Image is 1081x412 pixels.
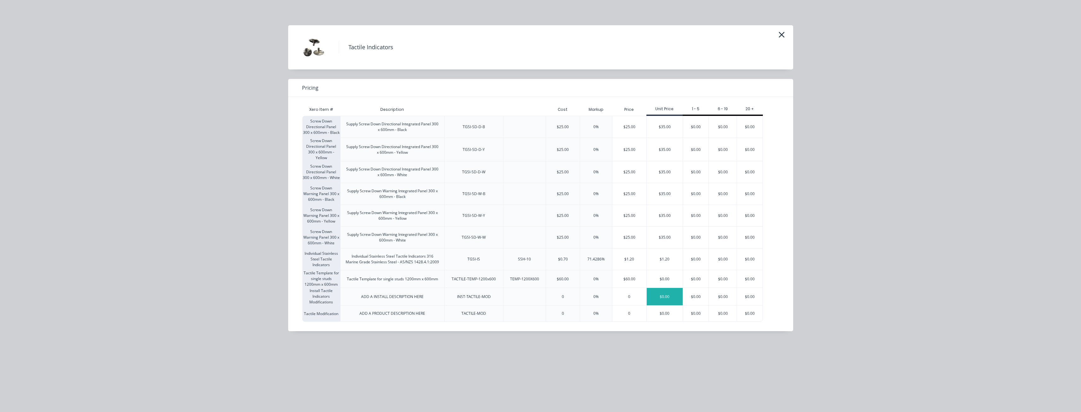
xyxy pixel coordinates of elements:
div: $0.00 [737,183,763,205]
div: Supply Screw Down Directional Integrated Panel 300 x 600mm - Black [346,121,439,133]
div: $25.00 [612,205,646,226]
div: Supply Screw Down Warning Integrated Panel 300 x 600mm - White [346,232,439,243]
div: 0% [593,191,599,197]
h4: Tactile Indicators [339,41,403,53]
div: Supply Screw Down Directional Integrated Panel 300 x 600mm - Yellow [346,144,439,155]
div: $25.00 [557,235,569,240]
div: $0.00 [683,161,709,183]
div: 0 [612,306,646,321]
div: $25.00 [612,138,646,161]
div: $35.00 [647,227,683,248]
div: $0.00 [737,138,763,161]
div: TGSI-SD-D-B [463,124,485,130]
div: $35.00 [647,161,683,183]
div: TGSI-SD-W-B [462,191,485,197]
div: $1.20 [612,248,646,270]
div: $0.00 [737,205,763,226]
div: Tactile Modification [302,305,340,322]
div: 0 [612,288,646,305]
div: Cost [546,103,580,116]
div: Screw Down Directional Panel 300 x 600mm - Black [302,116,340,138]
div: $35.00 [647,116,683,138]
div: Screw Down Warning Panel 300 x 600mm - White [302,226,340,248]
div: ADD A PRODUCT DESCRIPTION HERE [359,311,425,316]
div: 0% [593,124,599,130]
img: Tactile Indicators [298,32,329,63]
div: $0.00 [737,227,763,248]
div: $0.00 [683,116,709,138]
div: Tactile Template for single studs 1200mm x 600mm [347,276,438,282]
div: ADD A INSTALL DESCRIPTION HERE [361,294,424,300]
div: $25.00 [612,161,646,183]
div: $0.00 [683,138,709,161]
div: $0.00 [737,161,763,183]
div: Screw Down Warning Panel 300 x 600mm - Yellow [302,205,340,226]
div: $0.00 [709,161,737,183]
div: $25.00 [612,116,646,138]
div: $0.00 [683,288,709,305]
div: INST-TACTILE-MOD [457,294,491,300]
div: 0% [593,235,599,240]
div: $0.00 [709,306,737,321]
div: $0.70 [558,256,568,262]
div: TGSI-SD-W-W [462,235,486,240]
div: Screw Down Directional Panel 300 x 600mm - Yellow [302,138,340,161]
div: TEMP-1200X600 [510,276,539,282]
div: SSH-10 [518,256,531,262]
div: 1 - 5 [683,106,709,112]
div: 0 [562,294,564,300]
div: 6 - 19 [709,106,737,112]
div: $25.00 [557,191,569,197]
div: $60.00 [557,276,569,282]
div: Individual Stainless Steel Tactile Indicators [302,248,340,270]
div: $25.00 [557,169,569,175]
div: TGSI-IS [467,256,480,262]
div: TACTILE-MOD [461,311,486,316]
div: 0% [593,311,599,316]
div: $0.00 [709,116,737,138]
div: $0.00 [737,270,763,288]
div: 0 [562,311,564,316]
div: Markup [580,103,612,116]
div: $0.00 [737,306,763,321]
div: $60.00 [612,270,646,288]
div: $0.00 [683,270,709,288]
div: Supply Screw Down Directional Integrated Panel 300 x 600mm - White [346,166,439,178]
div: $0.00 [647,270,683,288]
div: $35.00 [647,183,683,205]
div: $0.00 [737,248,763,270]
div: $0.00 [683,183,709,205]
div: 71.4286% [587,256,605,262]
div: $0.00 [737,116,763,138]
div: Supply Screw Down Warning Integrated Panel 300 x 600mm - Black [346,188,439,200]
div: TACTILE-TEMP-1200x600 [452,276,496,282]
div: $25.00 [612,227,646,248]
div: Tactile Template for single studs 1200mm x 600mm [302,270,340,288]
div: Screw Down Warning Panel 300 x 600mm - Black [302,183,340,205]
div: $0.00 [709,183,737,205]
div: $0.00 [709,138,737,161]
div: TGSI-SD-W-Y [462,213,485,218]
div: $0.00 [683,205,709,226]
div: 20 + [737,106,763,112]
div: Xero Item # [302,103,340,116]
div: $35.00 [647,205,683,226]
div: $0.00 [683,248,709,270]
div: Unit Price [646,106,683,112]
div: $0.00 [709,205,737,226]
div: $0.00 [737,288,763,305]
div: $0.00 [683,227,709,248]
div: $35.00 [647,138,683,161]
div: TGSI-SD-D-Y [463,147,485,152]
div: 0% [593,147,599,152]
div: 0% [593,169,599,175]
div: $25.00 [557,124,569,130]
div: $0.00 [647,288,683,305]
div: 0% [593,276,599,282]
div: $0.00 [709,270,737,288]
div: $0.00 [683,306,709,321]
div: Price [612,103,646,116]
span: Pricing [302,84,318,92]
div: TGSI-SD-D-W [462,169,485,175]
div: 0% [593,213,599,218]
